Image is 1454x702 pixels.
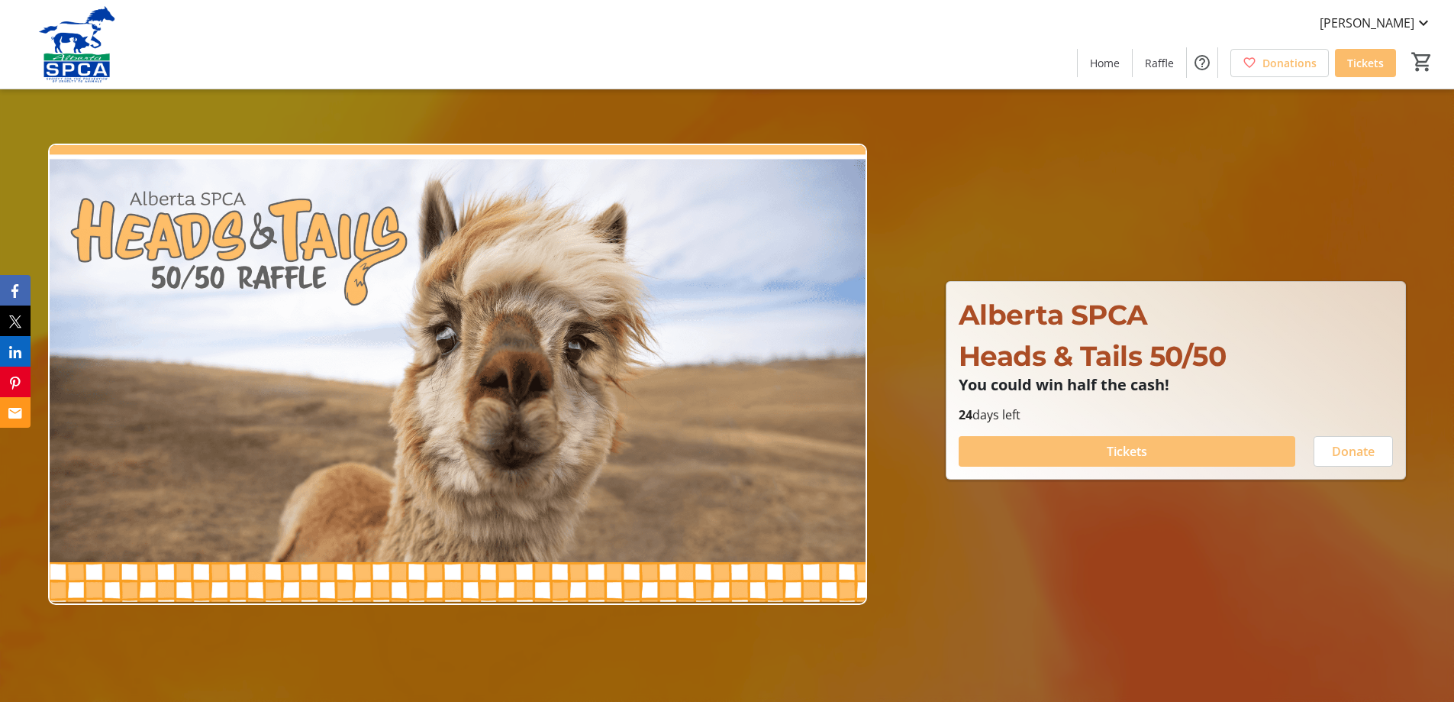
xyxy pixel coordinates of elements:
span: Raffle [1145,55,1174,71]
span: Home [1090,55,1120,71]
p: You could win half the cash! [959,377,1393,393]
span: [PERSON_NAME] [1320,14,1414,32]
span: Donations [1262,55,1317,71]
button: Help [1187,47,1217,78]
span: Heads & Tails 50/50 [959,339,1227,373]
img: Campaign CTA Media Photo [48,144,867,605]
span: Tickets [1347,55,1384,71]
a: Tickets [1335,49,1396,77]
p: days left [959,406,1393,424]
span: Tickets [1107,442,1147,461]
a: Home [1078,49,1132,77]
button: Cart [1408,48,1436,76]
button: [PERSON_NAME] [1307,11,1445,35]
span: Donate [1332,442,1375,461]
button: Tickets [959,436,1295,467]
img: Alberta SPCA's Logo [9,6,145,82]
span: Alberta SPCA [959,298,1148,332]
span: 24 [959,406,972,423]
button: Donate [1314,436,1393,467]
a: Donations [1230,49,1329,77]
a: Raffle [1133,49,1186,77]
